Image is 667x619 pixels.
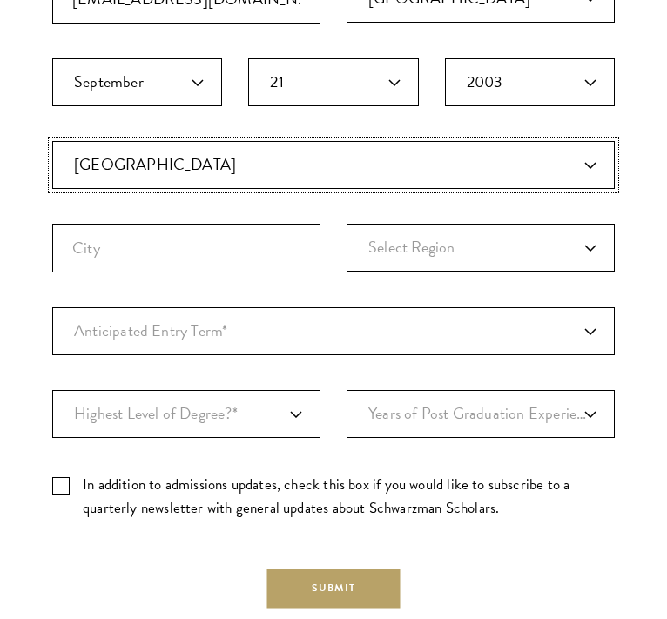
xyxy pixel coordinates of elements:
div: Anticipated Entry Term* [52,307,615,355]
div: Years of Post Graduation Experience?* [347,390,615,438]
select: Month [52,58,222,106]
select: Year [445,58,615,106]
div: Birthdate* [52,58,615,141]
select: Day [248,58,418,106]
label: In addition to admissions updates, check this box if you would like to subscribe to a quarterly n... [52,473,615,520]
div: Check this box to receive a quarterly newsletter with general updates about Schwarzman Scholars. [52,473,615,520]
button: Submit [267,569,401,608]
input: City [52,224,320,272]
div: Highest Level of Degree?* [52,390,320,438]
